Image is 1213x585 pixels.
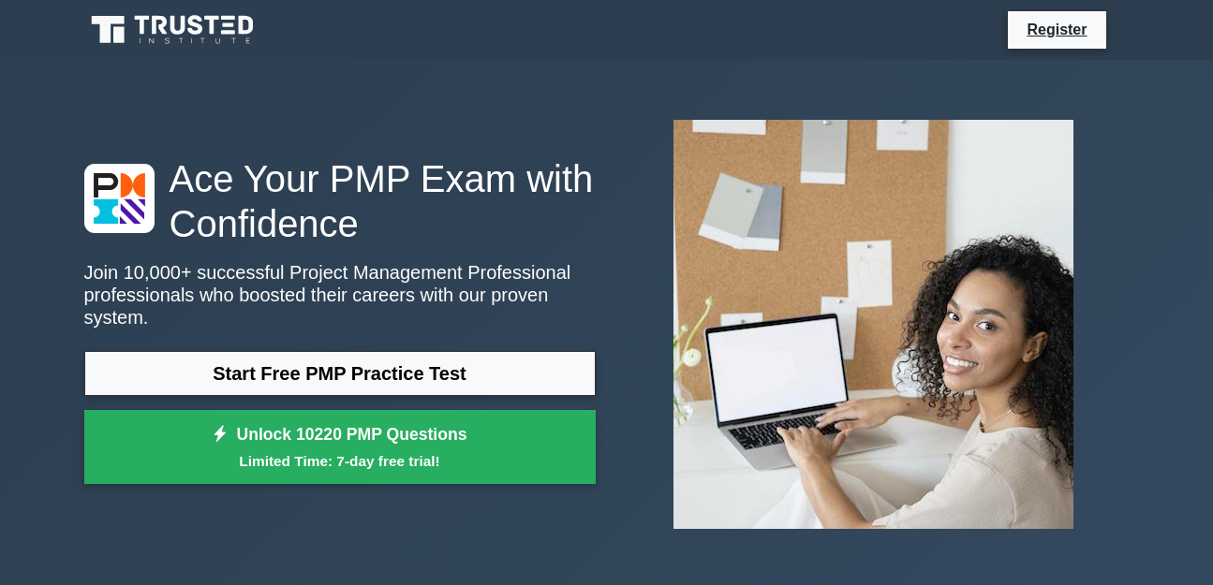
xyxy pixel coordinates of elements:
p: Join 10,000+ successful Project Management Professional professionals who boosted their careers w... [84,261,596,329]
a: Start Free PMP Practice Test [84,351,596,396]
small: Limited Time: 7-day free trial! [108,450,572,472]
h1: Ace Your PMP Exam with Confidence [84,156,596,246]
a: Unlock 10220 PMP QuestionsLimited Time: 7-day free trial! [84,410,596,485]
a: Register [1015,18,1098,41]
